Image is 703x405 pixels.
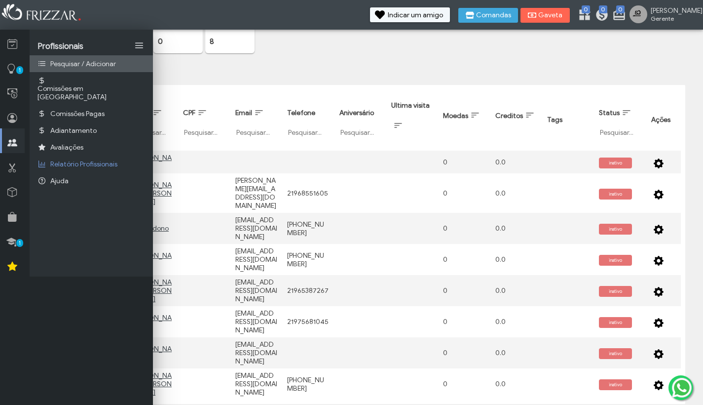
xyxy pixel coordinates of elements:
[599,317,632,328] span: inativo
[50,177,69,185] span: Ajuda
[235,247,277,272] div: [EMAIL_ADDRESS][DOMAIN_NAME]
[37,84,145,101] span: Comissões em [GEOGRAPHIC_DATA]
[599,189,632,200] span: inativo
[651,377,666,392] button: ui-button
[595,8,605,24] a: 0
[16,66,23,74] span: 1
[578,8,588,24] a: 0
[542,89,594,151] th: Tags
[50,126,97,135] span: Adiantamento
[599,348,632,359] span: inativo
[599,286,632,297] span: inativo
[490,213,542,244] td: 0.0
[30,72,153,105] a: Comissões em [GEOGRAPHIC_DATA]
[612,8,622,24] a: 0
[658,377,659,392] span: ui-button
[438,368,490,400] td: 0
[287,220,329,237] div: [PHONE_NUMBER]
[50,60,116,68] span: Pesquisar / Adicionar
[547,116,562,124] span: Tags
[476,12,511,19] span: Comandas
[582,5,590,13] span: 0
[230,89,282,151] th: Email: activate to sort column ascending
[658,315,659,329] span: ui-button
[651,186,666,201] button: ui-button
[235,278,277,303] div: [EMAIL_ADDRESS][DOMAIN_NAME]
[287,127,329,137] input: Pesquisar...
[599,158,632,168] span: inativo
[30,172,153,189] a: Ajuda
[490,89,542,151] th: Creditos: activate to sort column ascending
[287,189,329,198] div: 21968551605
[339,109,374,117] span: Aniversário
[287,376,329,393] div: [PHONE_NUMBER]
[183,127,225,137] input: Pesquisar...
[658,221,659,236] span: ui-button
[599,224,632,235] span: inativo
[287,318,329,326] div: 21975681045
[658,252,659,267] span: ui-button
[599,109,620,117] span: Status
[658,155,659,169] span: ui-button
[490,173,542,213] td: 0.0
[30,55,153,72] a: Pesquisar / Adicionar
[339,127,381,137] input: Pesquisar...
[538,12,563,19] span: Gaveta
[651,283,666,298] button: ui-button
[30,156,153,172] a: Relatório Profissionais
[490,337,542,368] td: 0.0
[50,160,117,168] span: Relatório Profissionais
[670,376,694,400] img: whatsapp.png
[235,127,277,137] input: Pesquisar...
[651,252,666,267] button: ui-button
[235,309,277,334] div: [EMAIL_ADDRESS][DOMAIN_NAME]
[490,368,542,400] td: 0.0
[651,116,670,124] span: Ações
[235,371,277,397] div: [EMAIL_ADDRESS][DOMAIN_NAME]
[651,6,695,15] span: [PERSON_NAME]
[438,151,490,173] td: 0
[370,7,450,22] button: Indicar um amigo
[282,89,334,151] th: Telefone
[438,306,490,337] td: 0
[37,41,83,51] span: Profissionais
[30,122,153,139] a: Adiantamento
[520,8,570,23] button: Gaveta
[495,112,523,120] span: Creditos
[651,221,666,236] button: ui-button
[490,244,542,275] td: 0.0
[599,5,607,13] span: 0
[490,151,542,173] td: 0.0
[287,251,329,268] div: [PHONE_NUMBER]
[658,283,659,298] span: ui-button
[235,216,277,241] div: [EMAIL_ADDRESS][DOMAIN_NAME]
[30,139,153,156] a: Avaliações
[458,8,518,23] button: Comandas
[438,275,490,306] td: 0
[438,89,490,151] th: Moedas: activate to sort column ascending
[490,306,542,337] td: 0.0
[646,89,681,151] th: Ações
[599,255,632,266] span: inativo
[490,275,542,306] td: 0.0
[287,286,329,295] div: 21965387267
[210,37,250,46] p: 8
[599,379,632,390] span: inativo
[651,15,695,22] span: Gerente
[651,155,666,169] button: ui-button
[594,89,646,151] th: Status: activate to sort column ascending
[334,89,386,151] th: Aniversário
[287,109,315,117] span: Telefone
[178,89,230,151] th: CPF: activate to sort column ascending
[438,173,490,213] td: 0
[438,244,490,275] td: 0
[30,105,153,122] a: Comissões Pagas
[651,315,666,329] button: ui-button
[629,5,698,25] a: [PERSON_NAME] Gerente
[235,109,252,117] span: Email
[183,109,195,117] span: CPF
[391,101,430,110] span: Ultima visita
[658,346,659,361] span: ui-button
[386,89,438,151] th: Ultima visita: activate to sort column ascending
[438,213,490,244] td: 0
